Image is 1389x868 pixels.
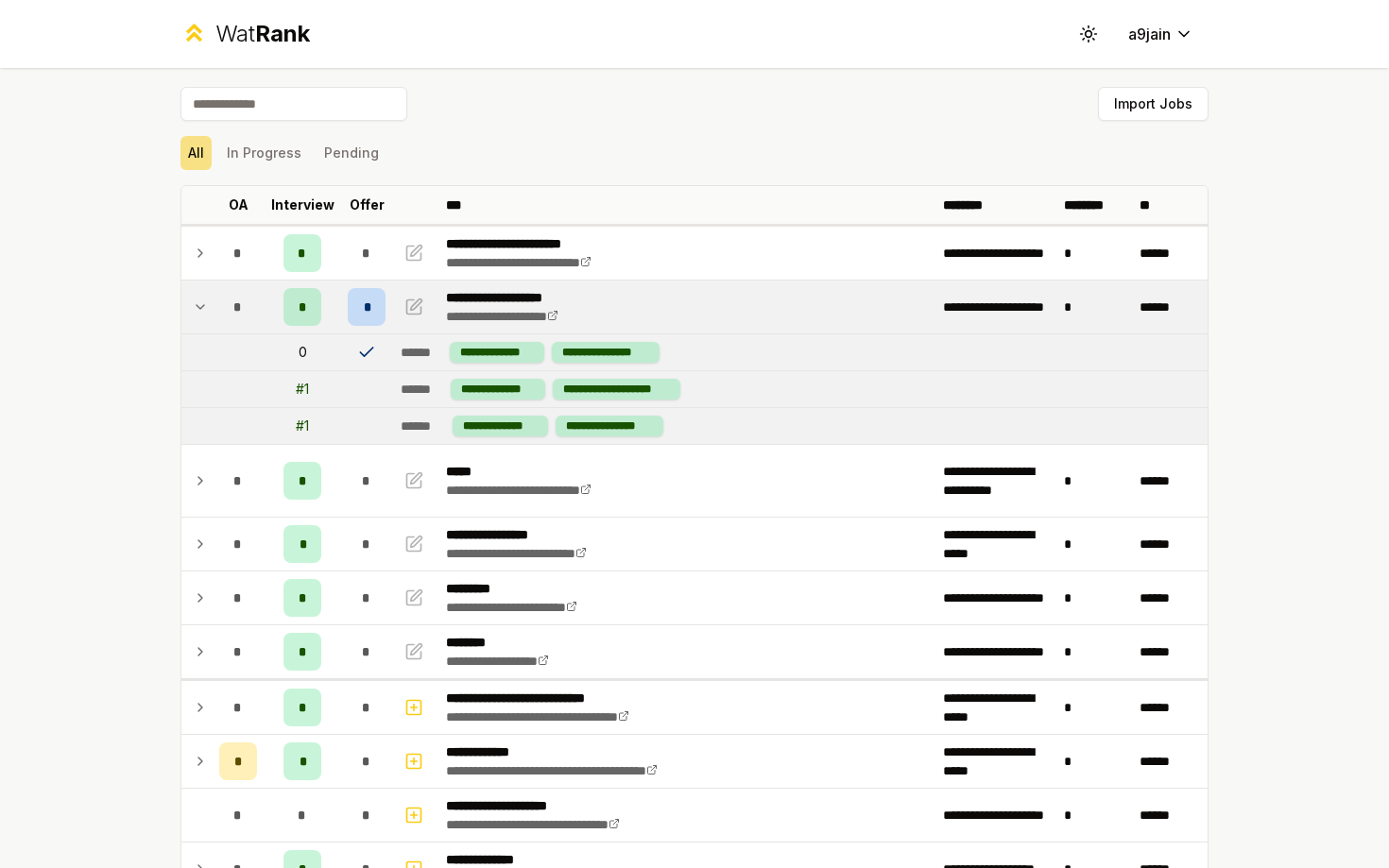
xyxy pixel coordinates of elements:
[271,196,334,214] p: Interview
[1128,23,1171,45] span: a9jain
[296,417,309,435] div: # 1
[255,20,310,47] span: Rank
[229,196,249,214] p: OA
[1098,87,1209,121] button: Import Jobs
[180,19,310,49] a: WatRank
[296,380,309,399] div: # 1
[317,136,386,170] button: Pending
[180,136,212,170] button: All
[350,196,385,214] p: Offer
[219,136,309,170] button: In Progress
[215,19,310,49] div: Wat
[265,334,340,370] td: 0
[1113,17,1209,51] button: a9jain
